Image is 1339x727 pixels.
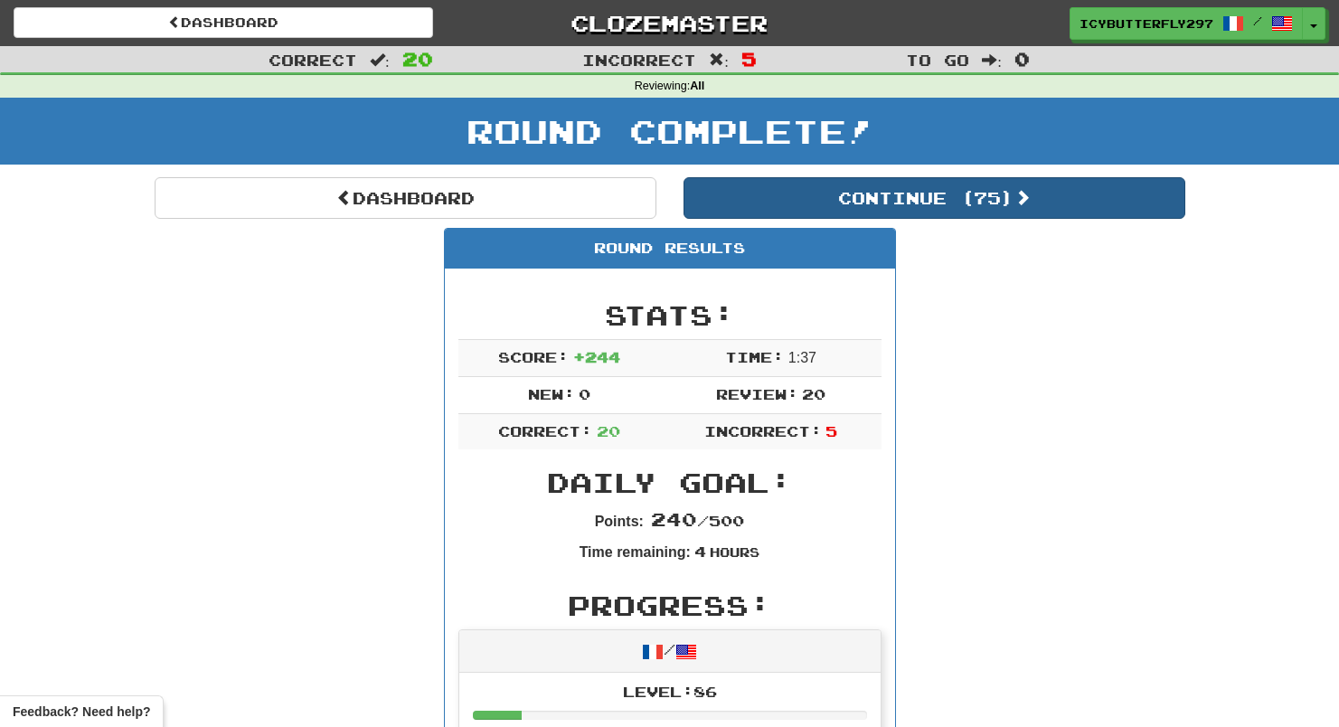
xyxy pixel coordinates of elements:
[1070,7,1303,40] a: IcyButterfly2973 /
[402,48,433,70] span: 20
[982,52,1002,68] span: :
[445,229,895,269] div: Round Results
[694,543,706,560] span: 4
[579,385,590,402] span: 0
[1014,48,1030,70] span: 0
[690,80,704,92] strong: All
[597,422,620,439] span: 20
[623,683,717,700] span: Level: 86
[651,508,697,530] span: 240
[573,348,620,365] span: + 244
[710,544,759,560] small: Hours
[709,52,729,68] span: :
[788,350,816,365] span: 1 : 37
[906,51,969,69] span: To go
[528,385,575,402] span: New:
[458,590,882,620] h2: Progress:
[498,348,569,365] span: Score:
[704,422,822,439] span: Incorrect:
[582,51,696,69] span: Incorrect
[13,703,150,721] span: Open feedback widget
[459,630,881,673] div: /
[460,7,880,39] a: Clozemaster
[595,514,644,529] strong: Points:
[725,348,784,365] span: Time:
[269,51,357,69] span: Correct
[580,544,691,560] strong: Time remaining:
[825,422,837,439] span: 5
[498,422,592,439] span: Correct:
[651,512,744,529] span: / 500
[802,385,825,402] span: 20
[458,300,882,330] h2: Stats:
[14,7,433,38] a: Dashboard
[716,385,798,402] span: Review:
[741,48,757,70] span: 5
[155,177,656,219] a: Dashboard
[1253,14,1262,27] span: /
[6,113,1333,149] h1: Round Complete!
[370,52,390,68] span: :
[458,467,882,497] h2: Daily Goal:
[1080,15,1213,32] span: IcyButterfly2973
[684,177,1185,219] button: Continue (75)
